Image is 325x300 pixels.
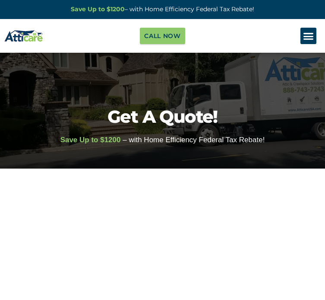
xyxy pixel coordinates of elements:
div: Menu Toggle [300,28,317,44]
span: Call Now [144,30,181,42]
span: Save Up to $1200 [60,136,121,144]
a: Call Now [140,28,185,44]
span: – with Home Efficiency Federal Tax Rebate! [123,136,265,144]
h1: Get A Quote! [4,108,321,125]
a: Save Up to $1200 [71,5,125,13]
p: – with Home Efficiency Federal Tax Rebate! [4,4,321,14]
